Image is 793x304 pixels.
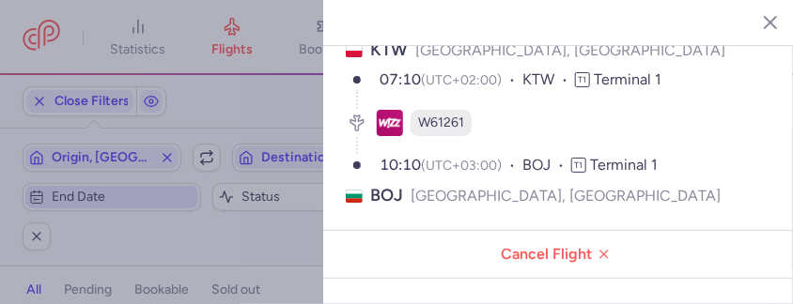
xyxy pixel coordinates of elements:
span: KTW [522,69,575,91]
span: BOJ [370,184,403,207]
button: Cancel Flight [323,231,793,278]
figure: W6 airline logo [377,110,403,136]
span: Terminal 1 [594,70,661,88]
span: W61261 [418,114,464,132]
span: T1 [571,158,586,173]
span: [GEOGRAPHIC_DATA], [GEOGRAPHIC_DATA] [411,184,721,207]
time: 07:10 [380,70,421,88]
span: [GEOGRAPHIC_DATA], [GEOGRAPHIC_DATA] [415,41,725,59]
span: T1 [575,72,590,87]
span: (UTC+03:00) [421,158,502,174]
span: Terminal 1 [590,156,658,174]
span: Cancel Flight [338,246,778,263]
span: BOJ [522,155,571,176]
span: KTW [370,39,408,60]
span: (UTC+02:00) [421,72,502,88]
time: 10:10 [380,156,421,174]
